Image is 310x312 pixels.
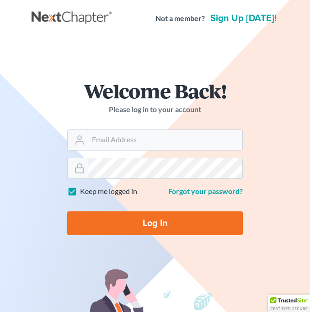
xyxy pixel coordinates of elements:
[67,81,243,101] h1: Welcome Back!
[155,13,205,24] strong: Not a member?
[208,14,278,23] a: Sign up [DATE]!
[80,186,137,197] label: Keep me logged in
[67,211,243,235] input: Log In
[268,295,310,312] div: TrustedSite Certified
[168,187,243,195] a: Forgot your password?
[67,104,243,115] p: Please log in to your account
[88,130,242,150] input: Email Address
